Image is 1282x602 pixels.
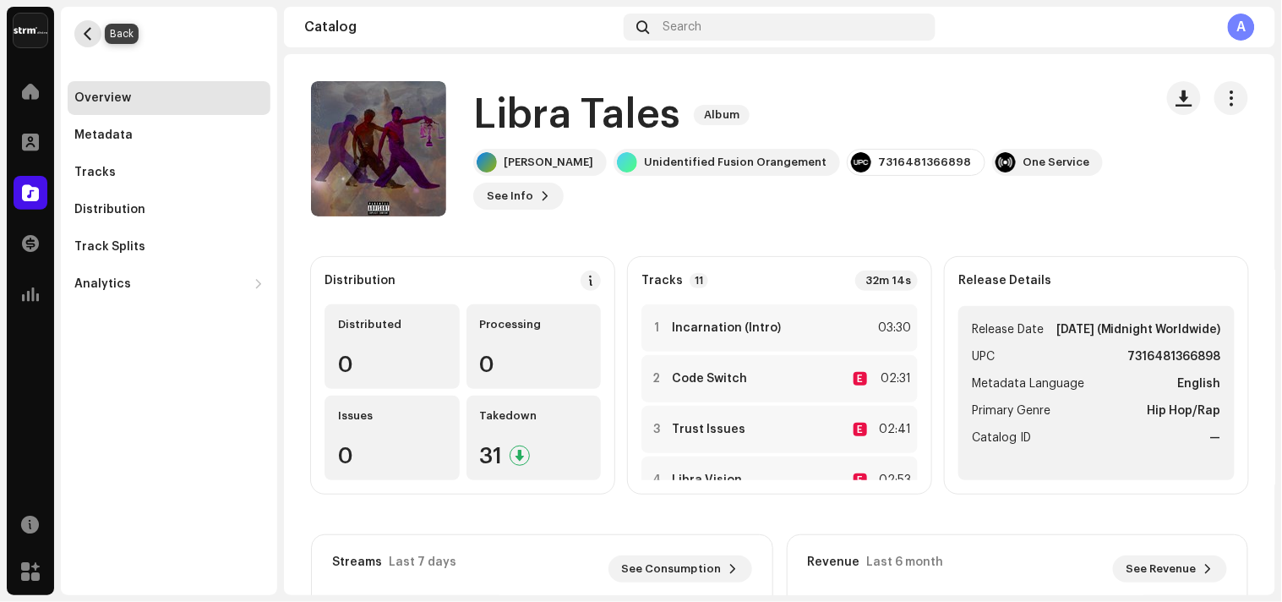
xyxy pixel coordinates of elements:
strong: Tracks [641,274,683,287]
div: 7316481366898 [878,156,971,169]
div: Tracks [74,166,116,179]
div: Track Splits [74,240,145,254]
div: 02:53 [874,470,911,490]
div: E [854,423,867,436]
strong: English [1178,374,1221,394]
button: See Consumption [608,555,752,583]
span: Search [663,20,702,34]
span: Primary Genre [972,401,1050,421]
re-m-nav-item: Distribution [68,193,270,227]
strong: Release Details [958,274,1051,287]
span: UPC [972,347,995,367]
div: A [1228,14,1255,41]
div: Metadata [74,129,133,142]
div: Analytics [74,277,131,291]
div: Catalog [304,20,617,34]
div: Takedown [480,409,588,423]
div: 32m 14s [855,271,918,291]
div: Unidentified Fusion Orangement [644,156,826,169]
re-m-nav-item: Tracks [68,156,270,189]
span: Metadata Language [972,374,1084,394]
div: Distributed [338,318,446,331]
span: Catalog ID [972,428,1031,448]
strong: Trust Issues [672,423,745,436]
div: 02:31 [874,369,911,389]
div: [PERSON_NAME] [504,156,593,169]
strong: Libra Vision [672,473,742,487]
img: 408b884b-546b-4518-8448-1008f9c76b02 [14,14,47,47]
div: 02:41 [874,419,911,440]
strong: 7316481366898 [1128,347,1221,367]
div: Issues [338,409,446,423]
div: Overview [74,91,131,105]
re-m-nav-dropdown: Analytics [68,267,270,301]
div: One Service [1023,156,1089,169]
strong: [DATE] (Midnight Worldwide) [1056,320,1221,340]
p-badge: 11 [690,273,708,288]
div: E [854,473,867,487]
re-m-nav-item: Track Splits [68,230,270,264]
span: See Revenue [1127,552,1197,586]
h1: Libra Tales [473,88,680,142]
strong: Code Switch [672,372,747,386]
div: Streams [332,555,382,569]
strong: — [1210,428,1221,448]
div: Processing [480,318,588,331]
span: See Info [487,179,533,213]
div: Distribution [325,274,396,287]
div: Last 6 month [867,555,944,569]
re-m-nav-item: Metadata [68,118,270,152]
re-m-nav-item: Overview [68,81,270,115]
div: Revenue [808,555,860,569]
span: Album [694,105,750,125]
div: 03:30 [874,318,911,338]
span: See Consumption [622,552,722,586]
span: Release Date [972,320,1044,340]
div: Distribution [74,203,145,216]
button: See Revenue [1113,555,1227,583]
div: Last 7 days [389,555,456,569]
button: See Info [473,183,564,210]
strong: Hip Hop/Rap [1148,401,1221,421]
strong: Incarnation (Intro) [672,321,781,335]
div: E [854,372,867,386]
